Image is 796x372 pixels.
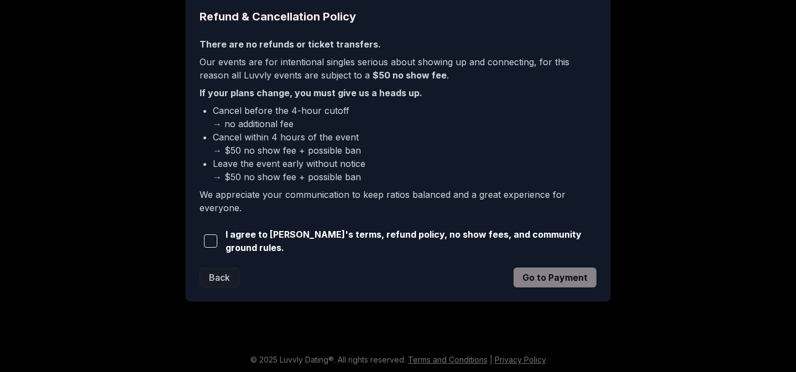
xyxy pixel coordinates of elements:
[226,228,596,254] span: I agree to [PERSON_NAME]'s terms, refund policy, no show fees, and community ground rules.
[213,157,596,184] li: Leave the event early without notice → $50 no show fee + possible ban
[495,355,546,364] a: Privacy Policy
[200,38,596,51] p: There are no refunds or ticket transfers.
[200,86,596,99] p: If your plans change, you must give us a heads up.
[200,268,239,287] button: Back
[408,355,488,364] a: Terms and Conditions
[200,55,596,82] p: Our events are for intentional singles serious about showing up and connecting, for this reason a...
[200,188,596,214] p: We appreciate your communication to keep ratios balanced and a great experience for everyone.
[213,104,596,130] li: Cancel before the 4-hour cutoff → no additional fee
[490,355,493,364] span: |
[200,9,596,24] h2: Refund & Cancellation Policy
[213,130,596,157] li: Cancel within 4 hours of the event → $50 no show fee + possible ban
[373,70,447,81] b: $50 no show fee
